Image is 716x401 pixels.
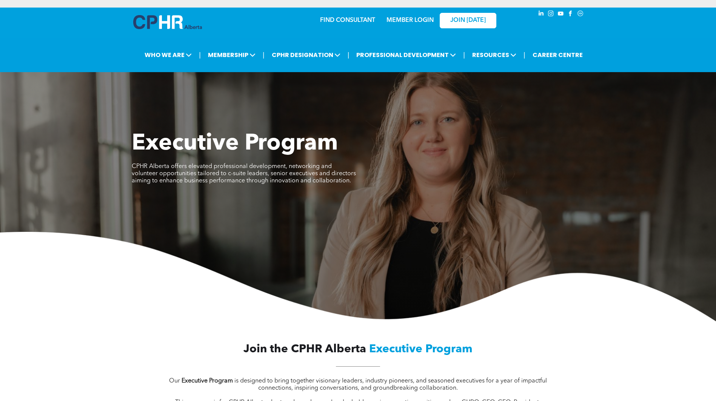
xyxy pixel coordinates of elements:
[470,48,519,62] span: RESOURCES
[369,344,473,355] span: Executive Program
[348,47,350,63] li: |
[537,9,545,20] a: linkedin
[206,48,258,62] span: MEMBERSHIP
[576,9,585,20] a: Social network
[567,9,575,20] a: facebook
[133,15,202,29] img: A blue and white logo for cp alberta
[132,133,338,155] span: Executive Program
[269,48,343,62] span: CPHR DESIGNATION
[199,47,201,63] li: |
[547,9,555,20] a: instagram
[263,47,265,63] li: |
[142,48,194,62] span: WHO WE ARE
[524,47,525,63] li: |
[440,13,496,28] a: JOIN [DATE]
[557,9,565,20] a: youtube
[132,163,356,184] span: CPHR Alberta offers elevated professional development, networking and volunteer opportunities tai...
[234,378,547,391] span: is designed to bring together visionary leaders, industry pioneers, and seasoned executives for a...
[182,378,233,384] strong: Executive Program
[320,17,375,23] a: FIND CONSULTANT
[530,48,585,62] a: CAREER CENTRE
[243,344,366,355] span: Join the CPHR Alberta
[450,17,486,24] span: JOIN [DATE]
[169,378,180,384] span: Our
[354,48,458,62] span: PROFESSIONAL DEVELOPMENT
[463,47,465,63] li: |
[386,17,434,23] a: MEMBER LOGIN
